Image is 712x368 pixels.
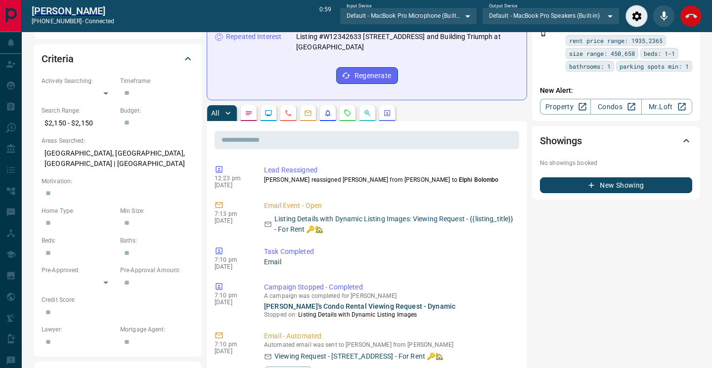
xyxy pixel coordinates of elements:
p: Search Range: [42,106,115,115]
p: [DATE] [215,263,249,270]
p: 7:10 pm [215,256,249,263]
p: Budget: [120,106,194,115]
p: Listing #W12342633 [STREET_ADDRESS] and Building Triumph at [GEOGRAPHIC_DATA] [296,32,519,52]
span: Elphi Bolombo [459,176,498,183]
p: Lawyer: [42,325,115,334]
div: Default - MacBook Pro Microphone (Built-in) [340,7,477,24]
span: beds: 1-1 [644,48,675,58]
p: Email - Automated [264,331,515,341]
a: Mr.Loft [641,99,692,115]
svg: Lead Browsing Activity [265,109,272,117]
svg: Emails [304,109,312,117]
p: Email Event - Open [264,201,515,211]
p: Mortgage Agent: [120,325,194,334]
p: [PERSON_NAME] reassigned [PERSON_NAME] from [PERSON_NAME] to [264,175,515,184]
p: Home Type: [42,206,115,215]
svg: Opportunities [363,109,371,117]
p: Pre-Approved: [42,266,115,275]
h2: Criteria [42,51,74,67]
p: New Alert: [540,85,692,96]
h2: Showings [540,133,582,149]
p: Repeated Interest [226,32,281,42]
svg: Push Notification Only [540,30,547,37]
p: 7:10 pm [215,341,249,348]
p: Timeframe: [120,77,194,85]
p: Email [264,257,515,267]
p: Viewing Request - [STREET_ADDRESS] - For Rent 🔑🏡 [274,351,444,362]
p: Motivation: [42,177,194,186]
p: A campaign was completed for [PERSON_NAME] [264,292,515,299]
p: Pre-Approval Amount: [120,266,194,275]
div: Audio Settings [625,5,648,27]
svg: Agent Actions [383,109,391,117]
span: bathrooms: 1 [569,61,611,71]
p: [PHONE_NUMBER] - [32,17,114,26]
p: Stopped on: [264,310,515,319]
p: Baths: [120,236,194,245]
p: 7:13 pm [215,210,249,217]
svg: Requests [344,109,352,117]
p: [DATE] [215,348,249,355]
svg: Notes [245,109,253,117]
span: rent price range: 1935,2365 [569,36,663,45]
p: Campaign Stopped - Completed [264,282,515,292]
svg: Listing Alerts [324,109,332,117]
p: 0:59 [319,5,331,27]
p: [DATE] [215,217,249,224]
span: Listing Details with Dynamic Listing Images [298,311,417,318]
span: connected [85,18,114,25]
span: parking spots min: 1 [620,61,689,71]
button: New Showing [540,177,692,193]
p: No showings booked [540,159,692,167]
p: [DATE] [215,182,249,189]
p: Listing Details with Dynamic Listing Images: Viewing Request - {{listing_title}} - For Rent 🔑🏡 [274,214,515,235]
svg: Calls [284,109,292,117]
a: [PERSON_NAME]'s Condo Rental Viewing Request - Dynamic [264,302,455,310]
p: 12:23 pm [215,175,249,182]
p: $2,150 - $2,150 [42,115,115,131]
p: [GEOGRAPHIC_DATA], [GEOGRAPHIC_DATA], [GEOGRAPHIC_DATA] | [GEOGRAPHIC_DATA] [42,145,194,172]
label: Input Device [347,3,372,9]
label: Output Device [489,3,517,9]
span: size range: 450,658 [569,48,635,58]
p: Areas Searched: [42,136,194,145]
div: Criteria [42,47,194,71]
div: End Call [680,5,702,27]
p: [DATE] [215,299,249,306]
a: Condos [590,99,641,115]
p: Task Completed [264,246,515,257]
p: Beds: [42,236,115,245]
a: Property [540,99,591,115]
button: Regenerate [336,67,398,84]
div: Mute [653,5,675,27]
a: [PERSON_NAME] [32,5,114,17]
p: Min Size: [120,206,194,215]
div: Showings [540,129,692,153]
p: Automated email was sent to [PERSON_NAME] from [PERSON_NAME] [264,341,515,348]
p: 7:10 pm [215,292,249,299]
div: Default - MacBook Pro Speakers (Built-in) [482,7,620,24]
p: Actively Searching: [42,77,115,85]
p: Credit Score: [42,295,194,304]
p: All [211,110,219,117]
p: Lead Reassigned [264,165,515,175]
